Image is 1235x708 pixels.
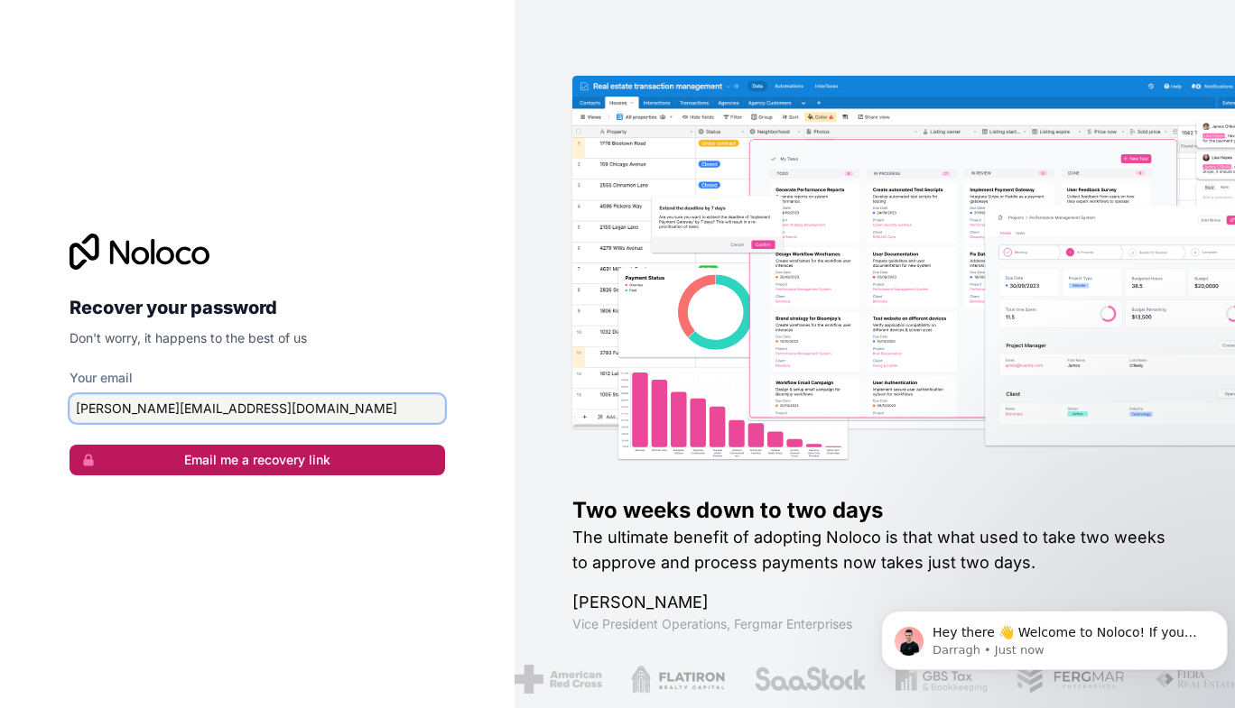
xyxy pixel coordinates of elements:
[70,369,133,387] label: Your email
[754,665,868,694] img: /assets/saastock-C6Zbiodz.png
[874,573,1235,699] iframe: Intercom notifications message
[631,665,725,694] img: /assets/flatiron-C8eUkumj.png
[70,394,445,423] input: email
[572,615,1177,633] h1: Vice President Operations , Fergmar Enterprises
[70,445,445,475] button: Email me a recovery link
[70,329,445,347] p: Don't worry, it happens to the best of us
[70,291,445,324] h2: Recover your password
[515,665,602,694] img: /assets/american-red-cross-BAupjrZR.png
[572,496,1177,525] h1: Two weeks down to two days
[572,525,1177,575] h2: The ultimate benefit of adopting Noloco is that what used to take two weeks to approve and proces...
[572,590,1177,615] h1: [PERSON_NAME]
